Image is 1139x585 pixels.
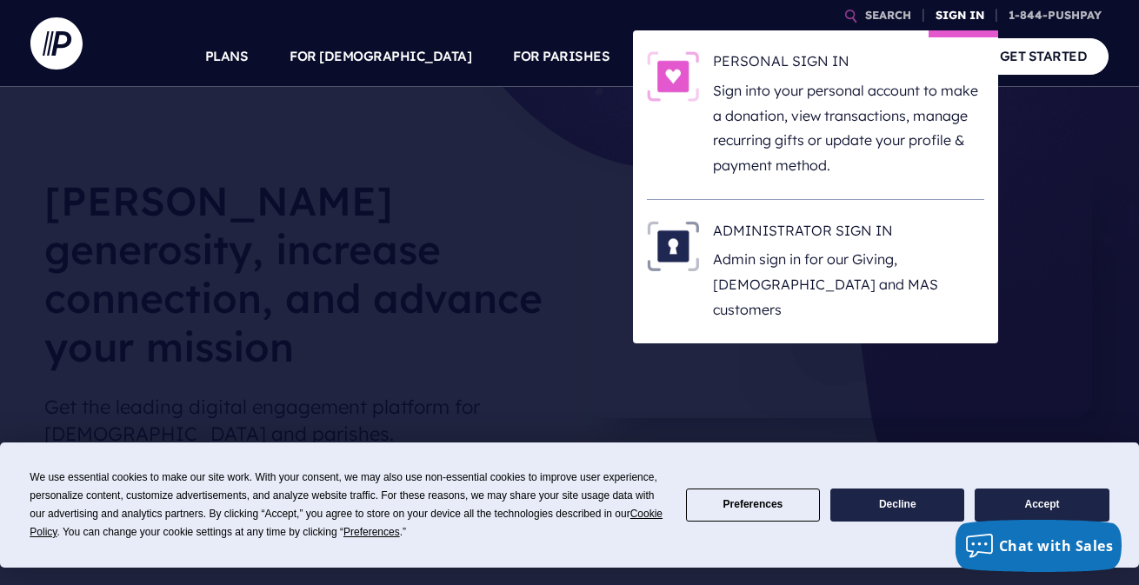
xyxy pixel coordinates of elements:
[647,221,699,271] img: ADMINISTRATOR SIGN IN - Illustration
[647,221,984,322] a: ADMINISTRATOR SIGN IN - Illustration ADMINISTRATOR SIGN IN Admin sign in for our Giving, [DEMOGRA...
[975,489,1109,522] button: Accept
[830,489,964,522] button: Decline
[647,51,699,102] img: PERSONAL SIGN IN - Illustration
[647,51,984,178] a: PERSONAL SIGN IN - Illustration PERSONAL SIGN IN Sign into your personal account to make a donati...
[30,469,664,542] div: We use essential cookies to make our site work. With your consent, we may also use non-essential ...
[978,38,1109,74] a: GET STARTED
[686,489,820,522] button: Preferences
[770,26,831,87] a: EXPLORE
[290,26,471,87] a: FOR [DEMOGRAPHIC_DATA]
[513,26,609,87] a: FOR PARISHES
[713,78,984,178] p: Sign into your personal account to make a donation, view transactions, manage recurring gifts or ...
[999,536,1114,555] span: Chat with Sales
[205,26,249,87] a: PLANS
[343,526,400,538] span: Preferences
[713,247,984,322] p: Admin sign in for our Giving, [DEMOGRAPHIC_DATA] and MAS customers
[872,26,936,87] a: COMPANY
[651,26,729,87] a: SOLUTIONS
[713,221,984,247] h6: ADMINISTRATOR SIGN IN
[956,520,1122,572] button: Chat with Sales
[713,51,984,77] h6: PERSONAL SIGN IN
